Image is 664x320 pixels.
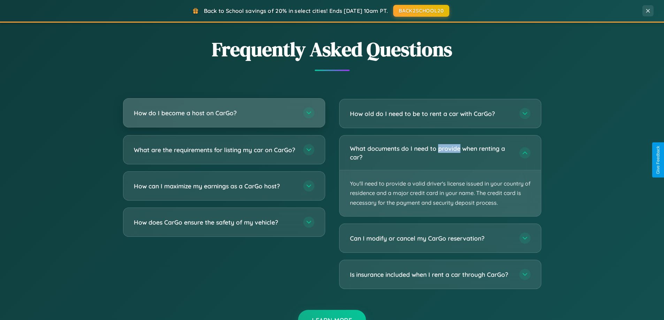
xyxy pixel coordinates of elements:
h3: How do I become a host on CarGo? [134,109,296,117]
h3: Can I modify or cancel my CarGo reservation? [350,234,512,243]
h3: What are the requirements for listing my car on CarGo? [134,146,296,154]
div: Give Feedback [656,146,661,174]
h3: How does CarGo ensure the safety of my vehicle? [134,218,296,227]
span: Back to School savings of 20% in select cities! Ends [DATE] 10am PT. [204,7,388,14]
button: BACK2SCHOOL20 [393,5,449,17]
p: You'll need to provide a valid driver's license issued in your country of residence and a major c... [339,170,541,216]
h2: Frequently Asked Questions [123,36,541,63]
h3: How old do I need to be to rent a car with CarGo? [350,109,512,118]
h3: What documents do I need to provide when renting a car? [350,144,512,161]
h3: How can I maximize my earnings as a CarGo host? [134,182,296,190]
h3: Is insurance included when I rent a car through CarGo? [350,270,512,279]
